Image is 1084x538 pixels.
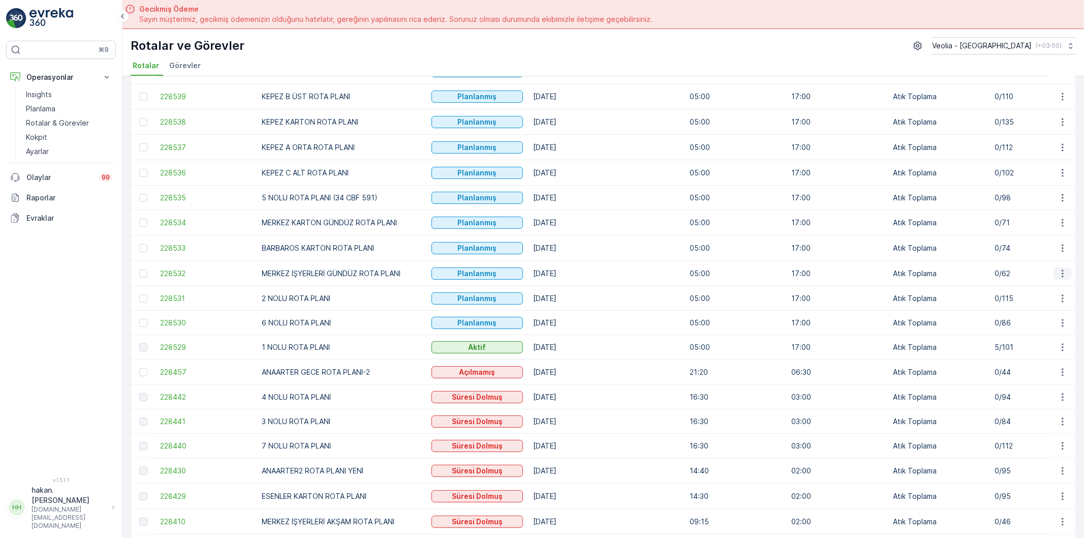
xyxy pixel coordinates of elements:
[452,466,503,476] p: Süresi Dolmuş
[528,434,685,458] td: [DATE]
[431,516,523,528] button: Süresi Dolmuş
[893,318,984,328] p: Atık Toplama
[893,342,984,352] p: Atık Toplama
[893,218,984,228] p: Atık Toplama
[6,485,116,530] button: HHhakan.[PERSON_NAME][DOMAIN_NAME][EMAIL_ADDRESS][DOMAIN_NAME]
[431,391,523,403] button: Süresi Dolmuş
[528,458,685,484] td: [DATE]
[458,243,497,253] p: Planlanmış
[262,293,421,304] p: 2 NOLU ROTA PLANI
[139,343,147,351] div: Toggle Row Selected
[6,188,116,208] a: Raporlar
[262,367,421,377] p: ANAARTER GECE ROTA PLANI-2
[431,341,523,353] button: Aktif
[791,491,883,501] p: 02:00
[26,172,94,183] p: Olaylar
[6,67,116,87] button: Operasyonlar
[160,318,252,328] a: 228530
[139,118,147,126] div: Toggle Row Selected
[160,193,252,203] a: 228535
[262,243,421,253] p: BARBAROS KARTON ROTA PLANI
[893,142,984,153] p: Atık Toplama
[139,14,653,24] span: Sayın müşterimiz, gecikmiş ödemenizin olduğunu hatırlatır, gereğinin yapılmasını rica ederiz. Sor...
[262,416,421,427] p: 3 NOLU ROTA PLANI
[139,368,147,376] div: Toggle Row Selected
[139,270,147,278] div: Toggle Row Selected
[160,268,252,279] span: 228532
[893,193,984,203] p: Atık Toplama
[262,92,421,102] p: KEPEZ B ÜST ROTA PLANI
[26,104,55,114] p: Planlama
[160,441,252,451] a: 228440
[160,168,252,178] a: 228536
[431,91,523,103] button: Planlanmış
[791,342,883,352] p: 17:00
[893,117,984,127] p: Atık Toplama
[139,492,147,500] div: Toggle Row Selected
[160,92,252,102] span: 228539
[160,117,252,127] span: 228538
[131,38,244,54] p: Rotalar ve Görevler
[458,168,497,178] p: Planlanmış
[528,160,685,186] td: [DATE]
[6,167,116,188] a: Olaylar99
[528,186,685,210] td: [DATE]
[431,267,523,280] button: Planlanmış
[791,392,883,402] p: 03:00
[160,517,252,527] span: 228410
[452,441,503,451] p: Süresi Dolmuş
[528,360,685,385] td: [DATE]
[139,467,147,475] div: Toggle Row Selected
[791,517,883,527] p: 02:00
[690,517,781,527] p: 09:15
[791,293,883,304] p: 17:00
[262,342,421,352] p: 1 NOLU ROTA PLANI
[160,367,252,377] a: 228457
[139,219,147,227] div: Toggle Row Selected
[458,193,497,203] p: Planlanmış
[458,293,497,304] p: Planlanmış
[431,465,523,477] button: Süresi Dolmuş
[690,318,781,328] p: 05:00
[469,342,486,352] p: Aktif
[458,92,497,102] p: Planlanmış
[893,268,984,279] p: Atık Toplama
[690,466,781,476] p: 14:40
[452,392,503,402] p: Süresi Dolmuş
[791,466,883,476] p: 02:00
[22,116,116,130] a: Rotalar & Görevler
[26,146,49,157] p: Ayarlar
[528,261,685,286] td: [DATE]
[690,218,781,228] p: 05:00
[160,491,252,501] a: 228429
[431,242,523,254] button: Planlanmış
[160,392,252,402] span: 228442
[528,210,685,235] td: [DATE]
[262,142,421,153] p: KEPEZ A ORTA ROTA PLANI
[690,342,781,352] p: 05:00
[26,72,96,82] p: Operasyonlar
[431,116,523,128] button: Planlanmış
[893,441,984,451] p: Atık Toplama
[160,466,252,476] a: 228430
[452,416,503,427] p: Süresi Dolmuş
[6,477,116,483] span: v 1.51.1
[791,243,883,253] p: 17:00
[139,518,147,526] div: Toggle Row Selected
[458,318,497,328] p: Planlanmış
[791,117,883,127] p: 17:00
[893,243,984,253] p: Atık Toplama
[262,517,421,527] p: MERKEZ İŞYERLERİ AKŞAM ROTA PLANI
[139,169,147,177] div: Toggle Row Selected
[431,192,523,204] button: Planlanmış
[160,416,252,427] a: 228441
[99,46,109,54] p: ⌘B
[791,218,883,228] p: 17:00
[431,217,523,229] button: Planlanmış
[690,441,781,451] p: 16:30
[932,37,1076,54] button: Veolia - [GEOGRAPHIC_DATA](+03:00)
